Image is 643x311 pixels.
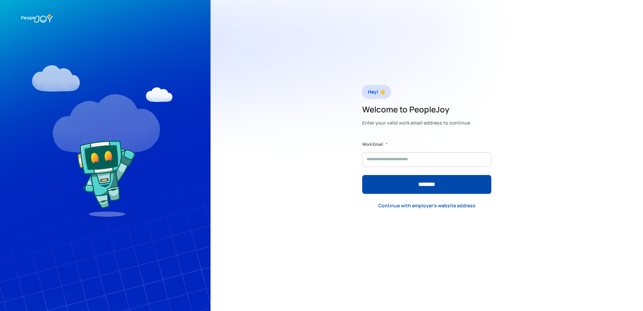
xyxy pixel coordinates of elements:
[362,141,491,194] form: Form
[362,104,470,115] h2: Welcome to PeopleJoy
[368,87,385,97] div: Hey! 👋
[362,118,470,128] div: Enter your valid work email address to continue
[373,199,481,213] a: Continue with employer's website address
[378,202,476,209] div: Continue with employer's website address
[362,141,383,148] label: Work Email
